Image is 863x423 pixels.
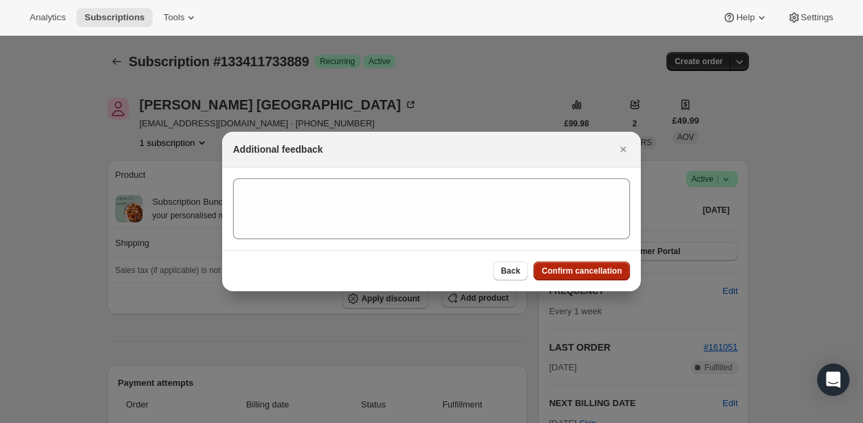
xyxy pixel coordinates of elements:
h2: Additional feedback [233,143,323,156]
button: Analytics [22,8,74,27]
div: Open Intercom Messenger [817,364,849,396]
button: Help [714,8,776,27]
span: Back [501,266,521,276]
span: Tools [163,12,184,23]
span: Confirm cancellation [542,266,622,276]
button: Confirm cancellation [533,262,630,280]
button: Close [614,140,633,159]
button: Tools [155,8,206,27]
button: Settings [779,8,841,27]
span: Help [736,12,754,23]
button: Back [493,262,529,280]
span: Subscriptions [84,12,145,23]
button: Subscriptions [76,8,153,27]
span: Settings [801,12,833,23]
span: Analytics [30,12,66,23]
